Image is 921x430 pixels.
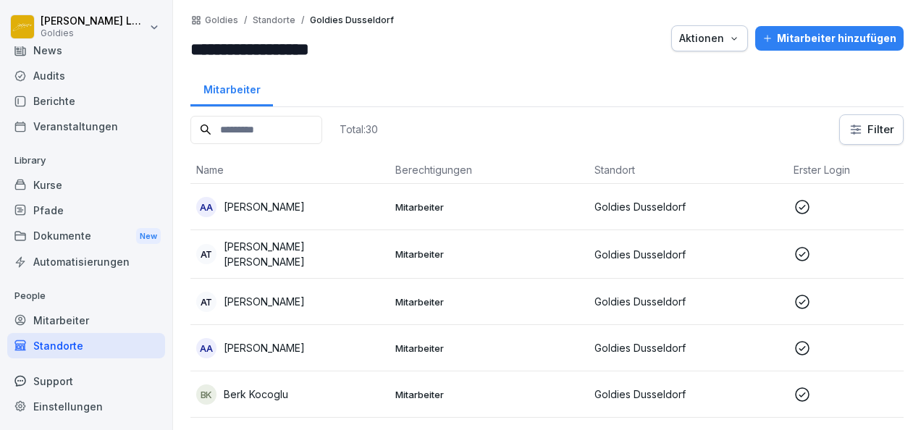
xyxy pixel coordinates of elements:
a: Standorte [7,333,165,358]
a: Veranstaltungen [7,114,165,139]
p: / [301,15,304,25]
div: BK [196,384,216,405]
p: Goldies Dusseldorf [594,294,782,309]
p: Goldies Dusseldorf [594,199,782,214]
div: AT [196,244,216,264]
div: New [136,228,161,245]
p: Mitarbeiter [395,388,583,401]
a: DokumenteNew [7,223,165,250]
button: Aktionen [671,25,748,51]
a: Goldies [205,15,238,25]
a: News [7,38,165,63]
p: Mitarbeiter [395,295,583,308]
a: Berichte [7,88,165,114]
p: Berk Kocoglu [224,387,288,402]
p: [PERSON_NAME] [224,199,305,214]
th: Berechtigungen [390,156,589,184]
button: Mitarbeiter hinzufügen [755,26,904,51]
p: [PERSON_NAME] [224,294,305,309]
p: Mitarbeiter [395,248,583,261]
a: Automatisierungen [7,249,165,274]
p: [PERSON_NAME] [224,340,305,355]
div: Aktionen [679,30,740,46]
a: Mitarbeiter [7,308,165,333]
p: Mitarbeiter [395,201,583,214]
p: [PERSON_NAME] [PERSON_NAME] [224,239,384,269]
div: AA [196,197,216,217]
p: Goldies Dusseldorf [310,15,394,25]
a: Einstellungen [7,394,165,419]
p: Goldies Dusseldorf [594,340,782,355]
p: [PERSON_NAME] Loska [41,15,146,28]
a: Audits [7,63,165,88]
p: People [7,284,165,308]
div: AT [196,292,216,312]
p: Goldies [41,28,146,38]
th: Name [190,156,390,184]
div: Dokumente [7,223,165,250]
p: Total: 30 [340,122,378,136]
p: Standorte [253,15,295,25]
button: Filter [840,115,903,144]
p: Library [7,149,165,172]
p: Goldies Dusseldorf [594,247,782,262]
div: Filter [849,122,894,137]
a: Kurse [7,172,165,198]
div: AA [196,338,216,358]
div: Support [7,368,165,394]
p: Goldies Dusseldorf [594,387,782,402]
a: Pfade [7,198,165,223]
div: Mitarbeiter hinzufügen [762,30,896,46]
p: / [244,15,247,25]
p: Mitarbeiter [395,342,583,355]
th: Standort [589,156,788,184]
a: Mitarbeiter [190,69,273,106]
